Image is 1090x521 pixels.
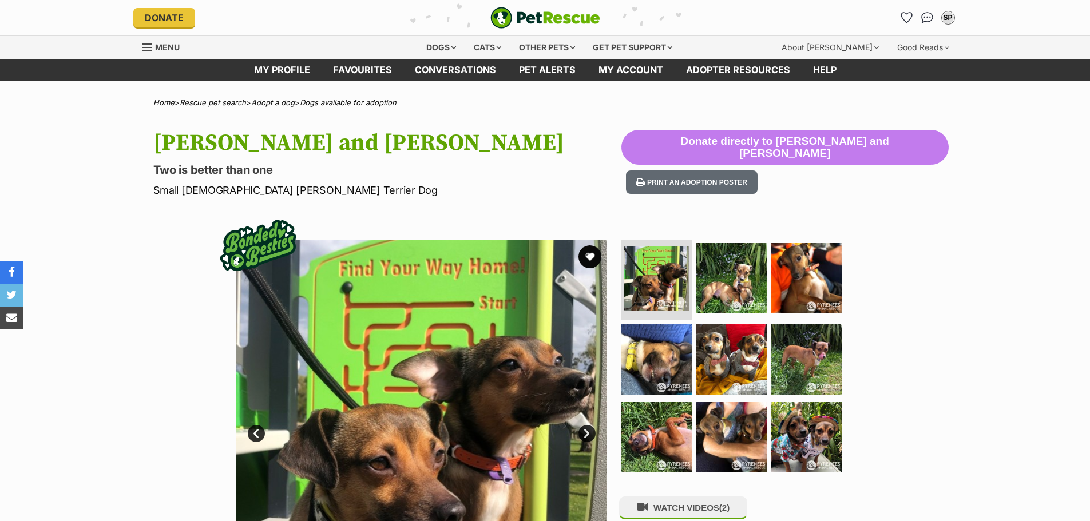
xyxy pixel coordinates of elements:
[774,36,887,59] div: About [PERSON_NAME]
[153,182,621,198] p: Small [DEMOGRAPHIC_DATA] [PERSON_NAME] Terrier Dog
[626,170,758,194] button: Print an adoption poster
[696,324,767,395] img: Photo of Bert And Ernie
[675,59,802,81] a: Adopter resources
[696,402,767,472] img: Photo of Bert And Ernie
[300,98,397,107] a: Dogs available for adoption
[889,36,957,59] div: Good Reads
[771,324,842,395] img: Photo of Bert And Ernie
[243,59,322,81] a: My profile
[490,7,600,29] a: PetRescue
[898,9,957,27] ul: Account quick links
[939,9,957,27] button: My account
[248,425,265,442] a: Prev
[403,59,508,81] a: conversations
[511,36,583,59] div: Other pets
[621,130,949,165] button: Donate directly to [PERSON_NAME] and [PERSON_NAME]
[578,425,596,442] a: Next
[585,36,680,59] div: Get pet support
[578,245,601,268] button: favourite
[142,36,188,57] a: Menu
[418,36,464,59] div: Dogs
[322,59,403,81] a: Favourites
[802,59,848,81] a: Help
[621,324,692,395] img: Photo of Bert And Ernie
[921,12,933,23] img: chat-41dd97257d64d25036548639549fe6c8038ab92f7586957e7f3b1b290dea8141.svg
[212,200,304,291] img: bonded besties
[180,98,246,107] a: Rescue pet search
[918,9,937,27] a: Conversations
[153,130,621,156] h1: [PERSON_NAME] and [PERSON_NAME]
[771,402,842,472] img: Photo of Bert And Ernie
[153,98,175,107] a: Home
[771,243,842,313] img: Photo of Bert And Ernie
[624,246,689,311] img: Photo of Bert And Ernie
[587,59,675,81] a: My account
[490,7,600,29] img: logo-e224e6f780fb5917bec1dbf3a21bbac754714ae5b6737aabdf751b685950b380.svg
[619,496,747,519] button: WATCH VIDEOS(2)
[125,98,966,107] div: > > >
[696,243,767,313] img: Photo of Bert And Ernie
[155,42,180,52] span: Menu
[942,12,954,23] div: SP
[466,36,509,59] div: Cats
[719,503,730,512] span: (2)
[133,8,195,27] a: Donate
[251,98,295,107] a: Adopt a dog
[508,59,587,81] a: Pet alerts
[621,402,692,472] img: Photo of Bert And Ernie
[153,162,621,178] p: Two is better than one
[898,9,916,27] a: Favourites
